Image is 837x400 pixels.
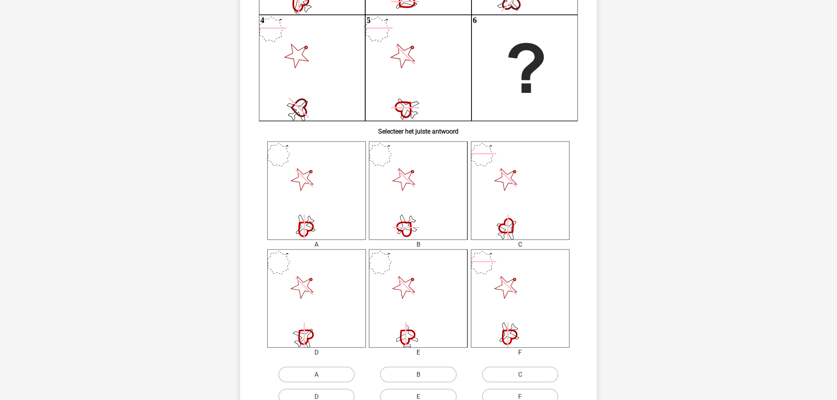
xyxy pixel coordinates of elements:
text: 6 [473,16,477,25]
label: A [278,367,355,383]
text: 4 [260,16,264,25]
label: B [380,367,456,383]
div: B [363,240,473,249]
div: F [465,348,576,357]
div: C [465,240,576,249]
div: A [261,240,372,249]
div: D [261,348,372,357]
text: 5 [367,16,371,25]
h6: Selecteer het juiste antwoord [253,121,584,135]
div: E [363,348,473,357]
label: C [482,367,559,383]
